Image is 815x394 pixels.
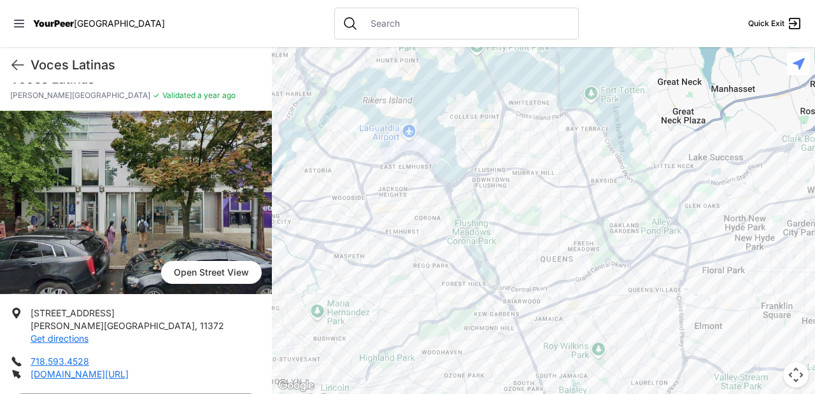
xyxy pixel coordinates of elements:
a: Open this area in Google Maps (opens a new window) [275,377,317,394]
span: Validated [162,90,195,100]
a: Get directions [31,333,89,344]
span: , [195,320,197,331]
span: ✓ [153,90,160,101]
span: YourPeer [33,18,74,29]
span: a year ago [195,90,236,100]
button: Map camera controls [783,362,809,388]
a: 718.593.4528 [31,356,89,367]
span: [GEOGRAPHIC_DATA] [74,18,165,29]
span: [PERSON_NAME][GEOGRAPHIC_DATA] [31,320,195,331]
span: 11372 [200,320,224,331]
span: [PERSON_NAME][GEOGRAPHIC_DATA] [10,90,150,101]
img: Google [275,377,317,394]
a: YourPeer[GEOGRAPHIC_DATA] [33,20,165,27]
input: Search [363,17,570,30]
span: [STREET_ADDRESS] [31,307,115,318]
h1: Voces Latinas [31,56,262,74]
a: Quick Exit [748,16,802,31]
span: Open Street View [161,261,262,284]
span: Quick Exit [748,18,784,29]
a: [DOMAIN_NAME][URL] [31,369,129,379]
